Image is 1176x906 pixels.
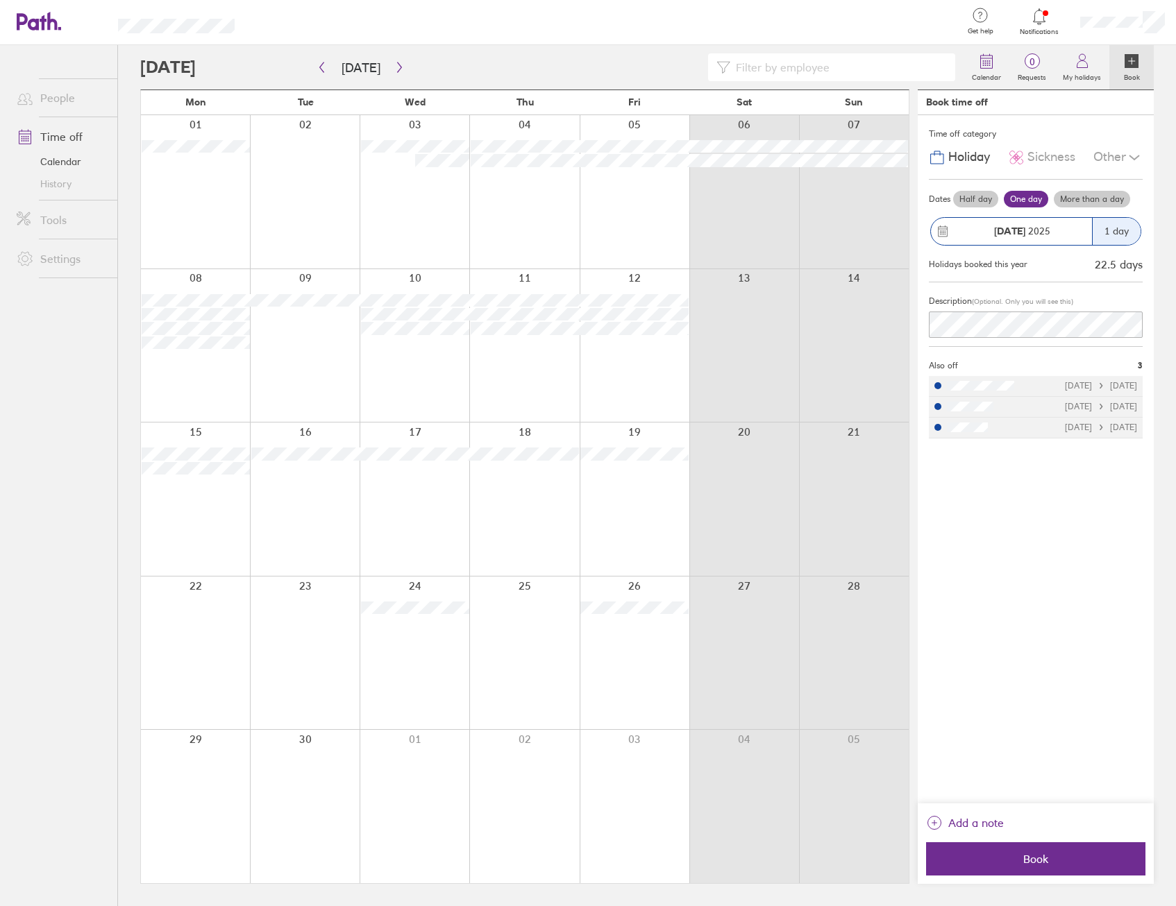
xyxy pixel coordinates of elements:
[6,84,117,112] a: People
[1004,191,1048,207] label: One day
[628,96,641,108] span: Fri
[1054,191,1130,207] label: More than a day
[1055,45,1109,89] a: My holidays
[330,56,392,79] button: [DATE]
[958,27,1003,35] span: Get help
[1065,422,1137,432] div: [DATE] [DATE]
[1092,218,1141,245] div: 1 day
[929,123,1143,144] div: Time off category
[948,150,990,164] span: Holiday
[929,210,1143,253] button: [DATE] 20251 day
[948,812,1004,834] span: Add a note
[926,842,1145,875] button: Book
[929,361,958,370] span: Also off
[926,812,1004,834] button: Add a note
[1027,150,1075,164] span: Sickness
[298,96,314,108] span: Tue
[929,296,972,306] span: Description
[730,54,947,80] input: Filter by employee
[1065,381,1137,391] div: [DATE] [DATE]
[1017,7,1062,36] a: Notifications
[994,225,1025,237] strong: [DATE]
[929,194,950,204] span: Dates
[936,853,1136,865] span: Book
[972,297,1073,306] span: (Optional. Only you will see this)
[1009,69,1055,82] label: Requests
[516,96,534,108] span: Thu
[1109,45,1154,89] a: Book
[737,96,752,108] span: Sat
[1093,144,1143,171] div: Other
[1116,69,1148,82] label: Book
[845,96,863,108] span: Sun
[6,245,117,273] a: Settings
[6,173,117,195] a: History
[994,225,1050,237] span: 2025
[964,69,1009,82] label: Calendar
[964,45,1009,89] a: Calendar
[1065,402,1137,411] div: [DATE] [DATE]
[926,96,988,108] div: Book time off
[1095,258,1143,271] div: 22.5 days
[1009,45,1055,89] a: 0Requests
[1017,28,1062,36] span: Notifications
[953,191,998,207] label: Half day
[929,259,1027,269] div: Holidays booked this year
[6,206,117,234] a: Tools
[1055,69,1109,82] label: My holidays
[6,123,117,151] a: Time off
[1009,56,1055,67] span: 0
[1138,361,1143,370] span: 3
[6,151,117,173] a: Calendar
[405,96,426,108] span: Wed
[185,96,206,108] span: Mon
